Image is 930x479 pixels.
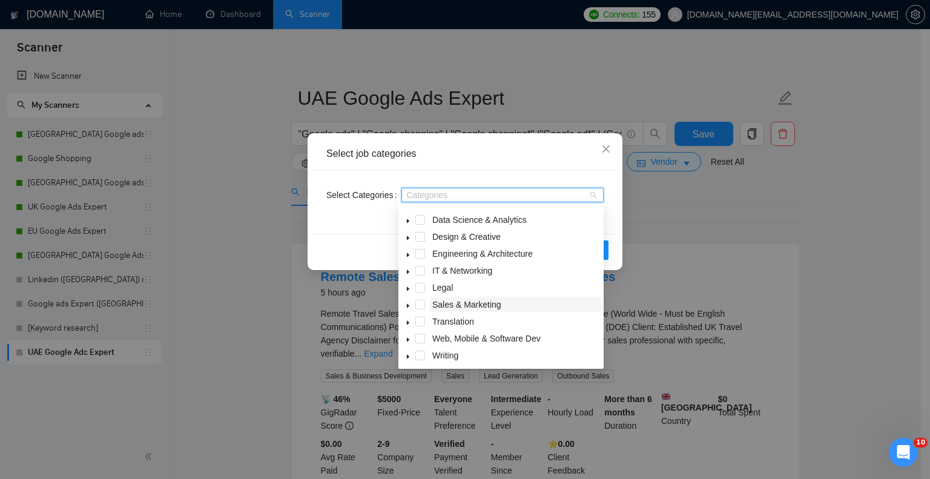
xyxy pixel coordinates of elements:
[914,438,928,448] span: 10
[430,280,601,295] span: Legal
[432,232,501,242] span: Design & Creative
[432,266,492,276] span: IT & Networking
[405,252,411,258] span: caret-down
[326,185,401,205] label: Select Categories
[430,348,601,363] span: Writing
[405,235,411,241] span: caret-down
[405,354,411,360] span: caret-down
[326,147,604,160] div: Select job categories
[889,438,918,467] iframe: Intercom live chat
[430,331,601,346] span: Web, Mobile & Software Dev
[432,300,501,309] span: Sales & Marketing
[432,283,453,292] span: Legal
[405,269,411,275] span: caret-down
[590,133,622,166] button: Close
[601,144,611,154] span: close
[405,218,411,224] span: caret-down
[405,320,411,326] span: caret-down
[405,286,411,292] span: caret-down
[432,351,458,360] span: Writing
[430,297,601,312] span: Sales & Marketing
[430,246,601,261] span: Engineering & Architecture
[432,334,541,343] span: Web, Mobile & Software Dev
[430,213,601,227] span: Data Science & Analytics
[405,337,411,343] span: caret-down
[406,190,409,200] input: Select Categories
[405,303,411,309] span: caret-down
[430,314,601,329] span: Translation
[432,317,474,326] span: Translation
[430,230,601,244] span: Design & Creative
[430,263,601,278] span: IT & Networking
[432,215,527,225] span: Data Science & Analytics
[432,249,533,259] span: Engineering & Architecture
